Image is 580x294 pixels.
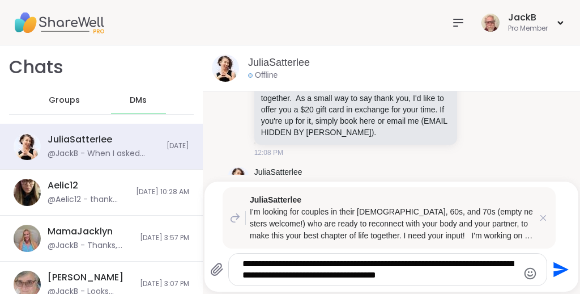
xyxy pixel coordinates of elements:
[48,148,160,159] div: @JackB - When I asked [PERSON_NAME] about this request, she said "Whoa! About Sex?" and then "Sur...
[242,258,514,281] textarea: Type your message
[250,206,533,242] p: I’m looking for couples in their [DEMOGRAPHIC_DATA], 60s, and 70s (empty nesters welcome!) who ar...
[508,24,548,33] div: Pro Member
[14,3,104,43] img: ShareWell Nav Logo
[248,70,278,81] div: Offline
[48,240,133,251] div: @JackB - Thanks, [PERSON_NAME]. I'd love to participate. 🤗
[14,133,41,160] img: https://sharewell-space-live.sfo3.digitaloceanspaces.com/user-generated/62d16e4a-96d3-4417-acc2-b...
[254,167,302,178] a: JuliaSatterlee
[248,56,310,70] a: JuliaSatterlee
[49,95,80,106] span: Groups
[9,54,63,80] h1: Chats
[140,233,189,243] span: [DATE] 3:57 PM
[48,271,123,284] div: [PERSON_NAME]
[130,95,147,106] span: DMs
[481,14,500,32] img: JackB
[212,54,239,82] img: https://sharewell-space-live.sfo3.digitaloceanspaces.com/user-generated/62d16e4a-96d3-4417-acc2-b...
[14,179,41,206] img: https://sharewell-space-live.sfo3.digitaloceanspaces.com/user-generated/01974407-713f-4746-9118-5...
[140,279,189,289] span: [DATE] 3:07 PM
[250,194,533,206] span: JuliaSatterlee
[254,148,283,158] span: 12:08 PM
[48,133,112,146] div: JuliaSatterlee
[136,187,189,197] span: [DATE] 10:28 AM
[48,225,113,238] div: MamaJacklyn
[227,167,250,190] img: https://sharewell-space-live.sfo3.digitaloceanspaces.com/user-generated/62d16e4a-96d3-4417-acc2-b...
[48,194,129,205] div: @Aelic12 - thank you! im in!
[48,179,78,192] div: Aelic12
[14,225,41,252] img: https://sharewell-space-live.sfo3.digitaloceanspaces.com/user-generated/3954f80f-8337-4e3c-bca6-b...
[547,257,573,283] button: Send
[523,267,537,280] button: Emoji picker
[167,141,189,151] span: [DATE]
[508,11,548,24] div: JackB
